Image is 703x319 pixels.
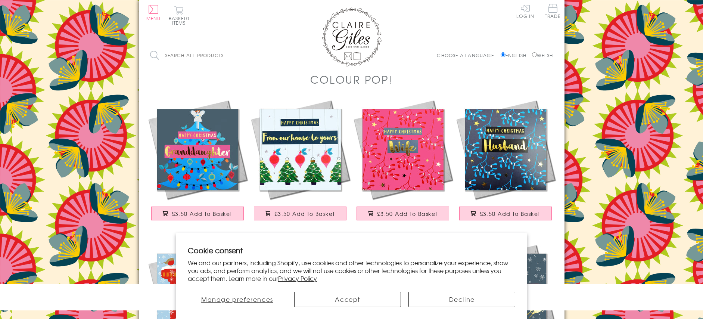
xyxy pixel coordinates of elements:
button: £3.50 Add to Basket [357,207,449,220]
img: Christmas Card, Husband Blue Mistletoe, text foiled in shiny gold [454,98,557,201]
span: Menu [146,15,161,22]
button: Menu [146,5,161,21]
input: Search [270,47,277,64]
a: Trade [545,4,561,20]
button: Accept [294,292,401,307]
input: Welsh [532,52,537,57]
a: Christmas Card, Husband Blue Mistletoe, text foiled in shiny gold £3.50 Add to Basket [454,98,557,228]
h2: Cookie consent [188,245,516,255]
input: Search all products [146,47,277,64]
button: £3.50 Add to Basket [151,207,244,220]
a: Log In [516,4,534,18]
span: £3.50 Add to Basket [274,210,335,217]
a: Christmas Card, Granddaughter Blue Tree & Fairy, text foiled in shiny gold £3.50 Add to Basket [146,98,249,228]
label: Welsh [532,52,553,59]
span: £3.50 Add to Basket [480,210,541,217]
button: Manage preferences [188,292,287,307]
h1: Colour POP! [310,72,392,87]
a: Privacy Policy [278,274,317,283]
input: English [501,52,506,57]
a: Christmas Card, From our house to yours, text foiled in shiny gold £3.50 Add to Basket [249,98,352,228]
button: £3.50 Add to Basket [254,207,346,220]
img: Christmas Card, Granddaughter Blue Tree & Fairy, text foiled in shiny gold [146,98,249,201]
span: Manage preferences [201,295,273,304]
button: Basket0 items [169,6,189,25]
img: Claire Giles Greetings Cards [322,7,382,66]
img: Christmas Card, Wife Pink Mistletoe, text foiled in shiny gold [352,98,454,201]
span: Trade [545,4,561,18]
span: £3.50 Add to Basket [172,210,233,217]
span: 0 items [172,15,189,26]
span: £3.50 Add to Basket [377,210,438,217]
label: English [501,52,530,59]
button: £3.50 Add to Basket [459,207,552,220]
button: Decline [408,292,515,307]
img: Christmas Card, From our house to yours, text foiled in shiny gold [249,98,352,201]
p: We and our partners, including Shopify, use cookies and other technologies to personalize your ex... [188,259,516,282]
a: Christmas Card, Wife Pink Mistletoe, text foiled in shiny gold £3.50 Add to Basket [352,98,454,228]
p: Choose a language: [437,52,499,59]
